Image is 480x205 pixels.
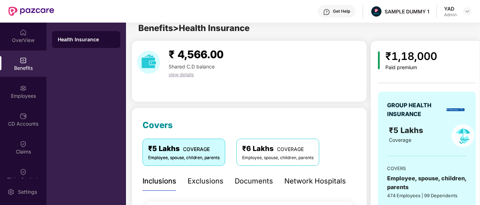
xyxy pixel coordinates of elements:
[169,48,223,61] span: ₹ 4,566.00
[20,57,27,64] img: svg+xml;base64,PHN2ZyBpZD0iQmVuZWZpdHMiIHhtbG5zPSJodHRwOi8vd3d3LnczLm9yZy8yMDAwL3N2ZyIgd2lkdGg9Ij...
[451,124,474,147] img: policyIcon
[20,140,27,147] img: svg+xml;base64,PHN2ZyBpZD0iQ2xhaW0iIHhtbG5zPSJodHRwOi8vd3d3LnczLm9yZy8yMDAwL3N2ZyIgd2lkdGg9IjIwIi...
[235,176,273,187] div: Documents
[385,65,437,71] div: Paid premium
[242,143,314,154] div: ₹6 Lakhs
[385,8,429,15] div: SAMPLE DUMMY 1
[378,52,380,69] img: icon
[20,85,27,92] img: svg+xml;base64,PHN2ZyBpZD0iRW1wbG95ZWVzIiB4bWxucz0iaHR0cDovL3d3dy53My5vcmcvMjAwMC9zdmciIHdpZHRoPS...
[323,8,330,16] img: svg+xml;base64,PHN2ZyBpZD0iSGVscC0zMngzMiIgeG1sbnM9Imh0dHA6Ly93d3cudzMub3JnLzIwMDAvc3ZnIiB3aWR0aD...
[169,64,215,70] span: Shared C.D balance
[8,7,54,16] img: New Pazcare Logo
[20,113,27,120] img: svg+xml;base64,PHN2ZyBpZD0iQ0RfQWNjb3VudHMiIGRhdGEtbmFtZT0iQ0QgQWNjb3VudHMiIHhtbG5zPSJodHRwOi8vd3...
[20,29,27,36] img: svg+xml;base64,PHN2ZyBpZD0iSG9tZSIgeG1sbnM9Imh0dHA6Ly93d3cudzMub3JnLzIwMDAvc3ZnIiB3aWR0aD0iMjAiIG...
[387,165,467,172] div: COVERS
[148,143,220,154] div: ₹5 Lakhs
[387,174,467,192] div: Employee, spouse, children, parents
[16,188,39,195] div: Settings
[138,23,250,33] span: Benefits > Health Insurance
[188,176,223,187] div: Exclusions
[371,6,381,17] img: Pazcare_Alternative_logo-01-01.png
[465,8,470,14] img: svg+xml;base64,PHN2ZyBpZD0iRHJvcGRvd24tMzJ4MzIiIHhtbG5zPSJodHRwOi8vd3d3LnczLm9yZy8yMDAwL3N2ZyIgd2...
[7,188,14,195] img: svg+xml;base64,PHN2ZyBpZD0iU2V0dGluZy0yMHgyMCIgeG1sbnM9Imh0dHA6Ly93d3cudzMub3JnLzIwMDAvc3ZnIiB3aW...
[444,12,457,18] div: Admin
[277,146,304,152] span: COVERAGE
[389,126,425,135] span: ₹5 Lakhs
[137,51,160,74] img: download
[143,176,176,187] div: Inclusions
[242,155,314,161] div: Employee, spouse, children, parents
[183,146,210,152] span: COVERAGE
[148,155,220,161] div: Employee, spouse, children, parents
[387,192,467,199] div: 474 Employees | 99 Dependents
[169,72,194,77] span: view details
[387,101,444,119] div: GROUP HEALTH INSURANCE
[20,168,27,175] img: svg+xml;base64,PHN2ZyBpZD0iQ2xhaW0iIHhtbG5zPSJodHRwOi8vd3d3LnczLm9yZy8yMDAwL3N2ZyIgd2lkdGg9IjIwIi...
[444,5,457,12] div: YAD
[58,36,115,43] div: Health Insurance
[333,8,350,14] div: Get Help
[284,176,346,187] div: Network Hospitals
[385,48,437,65] div: ₹1,18,000
[143,120,173,130] span: Covers
[447,108,465,111] img: insurerLogo
[389,137,411,143] span: Coverage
